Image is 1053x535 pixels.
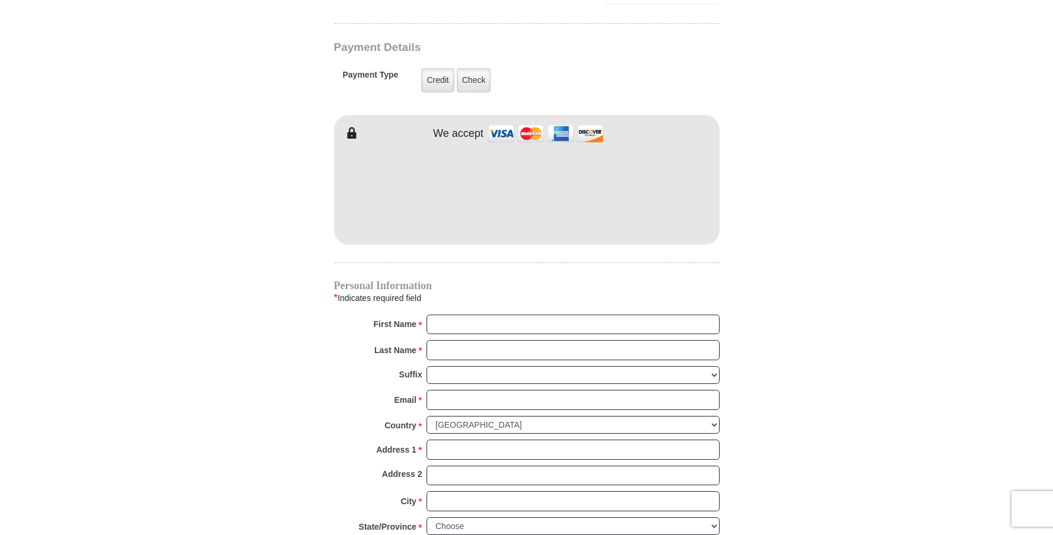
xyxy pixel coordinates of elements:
strong: Suffix [399,366,422,383]
h5: Payment Type [343,70,399,86]
strong: Address 1 [376,441,416,458]
strong: Last Name [374,342,416,358]
label: Check [457,68,491,92]
strong: Address 2 [382,466,422,482]
h4: Personal Information [334,281,720,290]
strong: State/Province [359,518,416,535]
strong: Country [384,417,416,434]
strong: First Name [374,316,416,332]
strong: Email [395,392,416,408]
img: credit cards accepted [486,121,605,146]
strong: City [400,493,416,510]
div: Indicates required field [334,290,720,306]
h3: Payment Details [334,41,637,55]
label: Credit [421,68,454,92]
h4: We accept [433,127,483,140]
